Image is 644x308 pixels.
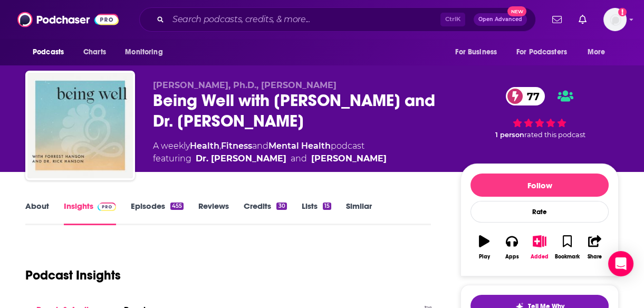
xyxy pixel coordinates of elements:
[131,201,184,225] a: Episodes455
[323,203,331,210] div: 15
[25,201,49,225] a: About
[346,201,372,225] a: Similar
[618,8,627,16] svg: Add a profile image
[553,228,581,266] button: Bookmark
[221,141,252,151] a: Fitness
[33,45,64,60] span: Podcasts
[196,152,286,165] a: Dr. Rick Hanson
[603,8,627,31] span: Logged in as megcassidy
[153,80,337,90] span: [PERSON_NAME], Ph.D., [PERSON_NAME]
[139,7,536,32] div: Search podcasts, credits, & more...
[118,42,176,62] button: open menu
[478,17,522,22] span: Open Advanced
[495,131,524,139] span: 1 person
[25,42,78,62] button: open menu
[125,45,162,60] span: Monitoring
[440,13,465,26] span: Ctrl K
[516,87,545,105] span: 77
[460,80,619,146] div: 77 1 personrated this podcast
[588,45,605,60] span: More
[507,6,526,16] span: New
[268,141,331,151] a: Mental Health
[470,201,609,223] div: Rate
[524,131,585,139] span: rated this podcast
[455,45,497,60] span: For Business
[170,203,184,210] div: 455
[244,201,286,225] a: Credits30
[531,254,549,260] div: Added
[474,13,527,26] button: Open AdvancedNew
[25,267,121,283] h1: Podcast Insights
[603,8,627,31] img: User Profile
[580,42,619,62] button: open menu
[83,45,106,60] span: Charts
[588,254,602,260] div: Share
[252,141,268,151] span: and
[76,42,112,62] a: Charts
[470,228,498,266] button: Play
[198,201,229,225] a: Reviews
[574,11,591,28] a: Show notifications dropdown
[555,254,580,260] div: Bookmark
[479,254,490,260] div: Play
[302,201,331,225] a: Lists15
[153,140,387,165] div: A weekly podcast
[27,73,133,178] img: Being Well with Forrest Hanson and Dr. Rick Hanson
[510,42,582,62] button: open menu
[291,152,307,165] span: and
[448,42,510,62] button: open menu
[505,254,519,260] div: Apps
[64,201,116,225] a: InsightsPodchaser Pro
[526,228,553,266] button: Added
[98,203,116,211] img: Podchaser Pro
[168,11,440,28] input: Search podcasts, credits, & more...
[608,251,633,276] div: Open Intercom Messenger
[153,152,387,165] span: featuring
[548,11,566,28] a: Show notifications dropdown
[498,228,525,266] button: Apps
[470,174,609,197] button: Follow
[581,228,609,266] button: Share
[516,45,567,60] span: For Podcasters
[190,141,219,151] a: Health
[219,141,221,151] span: ,
[276,203,286,210] div: 30
[603,8,627,31] button: Show profile menu
[17,9,119,30] img: Podchaser - Follow, Share and Rate Podcasts
[311,152,387,165] a: Forrest Hanson
[506,87,545,105] a: 77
